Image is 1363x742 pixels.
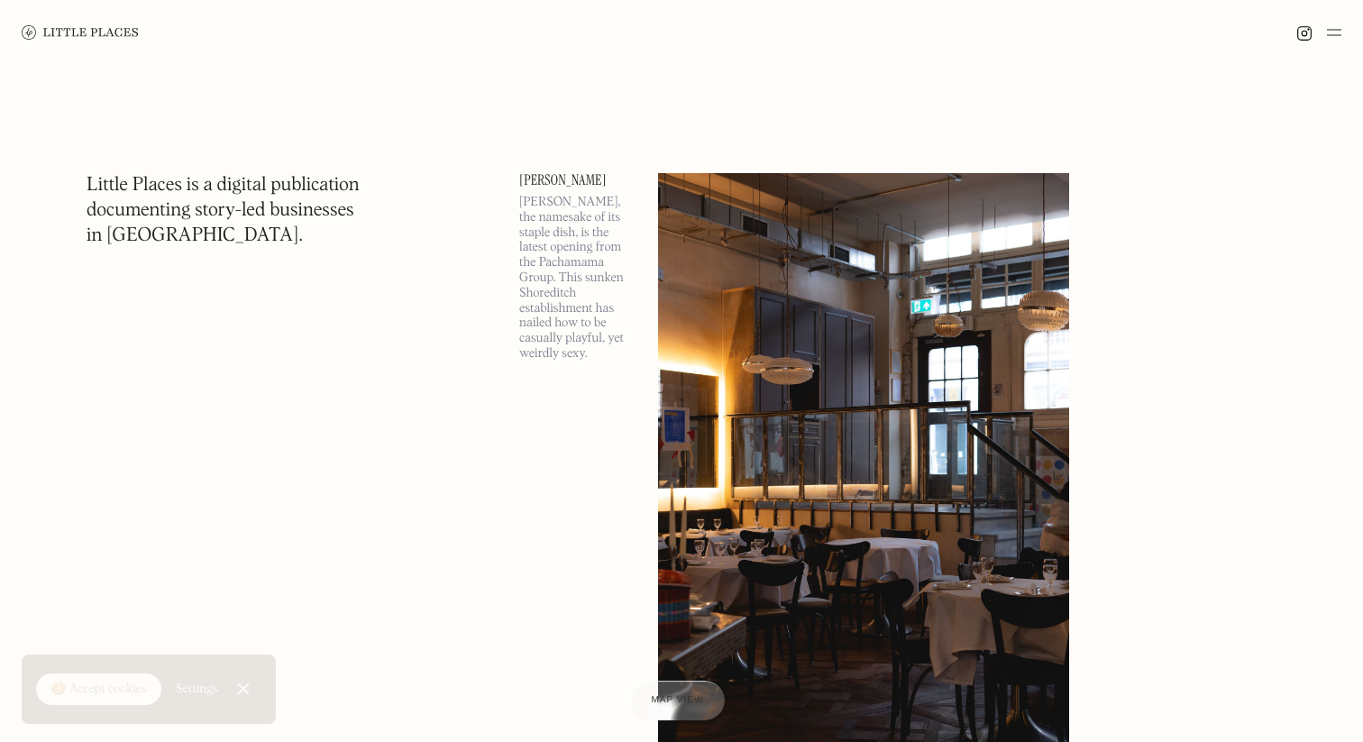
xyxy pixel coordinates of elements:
[630,681,726,720] a: Map view
[519,195,636,362] p: [PERSON_NAME], the namesake of its staple dish, is the latest opening from the Pachamama Group. T...
[87,173,360,249] h1: Little Places is a digital publication documenting story-led businesses in [GEOGRAPHIC_DATA].
[176,669,218,710] a: Settings
[225,671,261,707] a: Close Cookie Popup
[36,673,161,706] a: 🍪 Accept cookies
[519,173,636,188] a: [PERSON_NAME]
[652,695,704,705] span: Map view
[176,682,218,695] div: Settings
[50,681,147,699] div: 🍪 Accept cookies
[242,689,243,690] div: Close Cookie Popup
